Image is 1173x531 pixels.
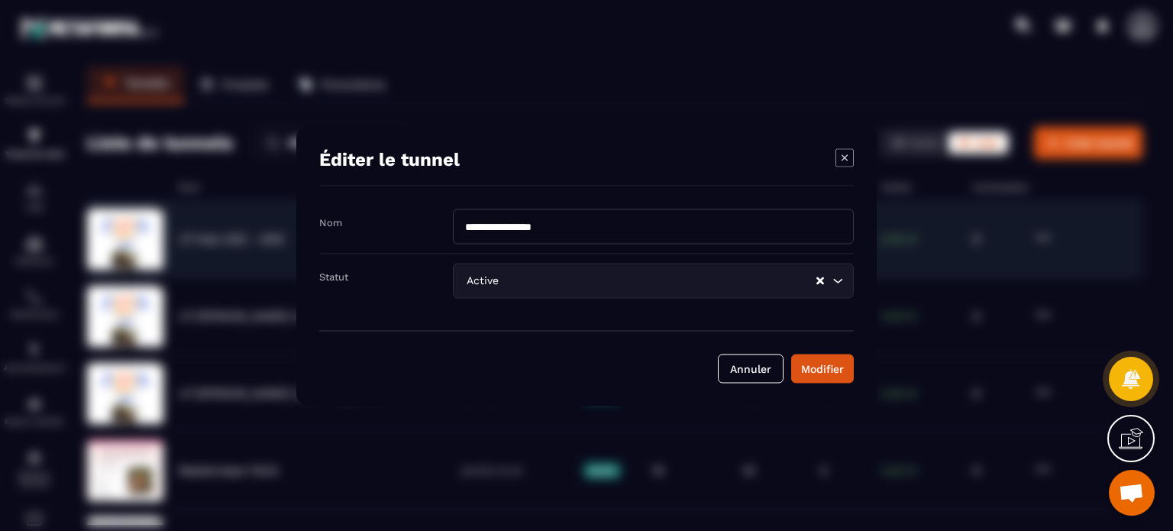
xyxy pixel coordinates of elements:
label: Nom [319,216,342,228]
div: Search for option [453,263,854,298]
input: Search for option [502,272,815,289]
a: Ouvrir le chat [1109,470,1155,516]
div: Modifier [801,361,844,376]
label: Statut [319,270,348,282]
button: Clear Selected [816,275,824,287]
button: Annuler [718,354,784,383]
button: Modifier [791,354,854,383]
span: Active [463,272,502,289]
h4: Éditer le tunnel [319,148,460,170]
